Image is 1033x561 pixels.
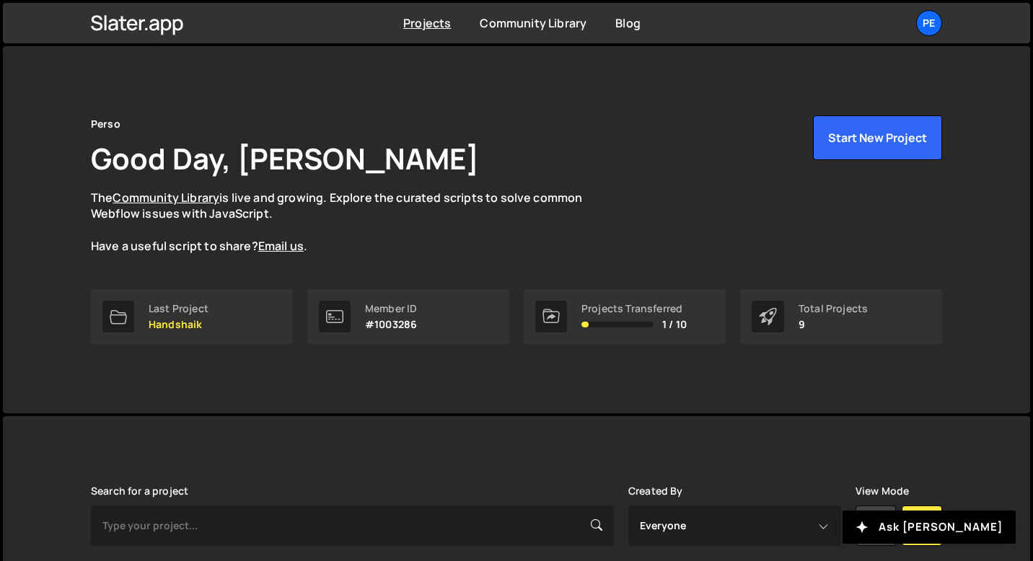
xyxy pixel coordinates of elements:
button: Ask [PERSON_NAME] [843,511,1016,544]
p: Handshaik [149,319,208,330]
p: 9 [799,319,868,330]
a: Projects [403,15,451,31]
div: Projects Transferred [581,303,687,314]
a: Email us [258,238,304,254]
label: View Mode [856,485,909,497]
div: Perso [91,115,120,133]
a: Community Library [480,15,586,31]
p: #1003286 [365,319,417,330]
div: Last Project [149,303,208,314]
div: Member ID [365,303,417,314]
h1: Good Day, [PERSON_NAME] [91,138,479,178]
div: Total Projects [799,303,868,314]
button: Start New Project [813,115,942,160]
span: 1 / 10 [662,319,687,330]
a: Community Library [113,190,219,206]
input: Type your project... [91,505,614,546]
label: Search for a project [91,485,188,497]
a: Blog [615,15,641,31]
a: Last Project Handshaik [91,289,293,344]
a: Pe [916,10,942,36]
label: Created By [628,485,683,497]
p: The is live and growing. Explore the curated scripts to solve common Webflow issues with JavaScri... [91,190,610,255]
